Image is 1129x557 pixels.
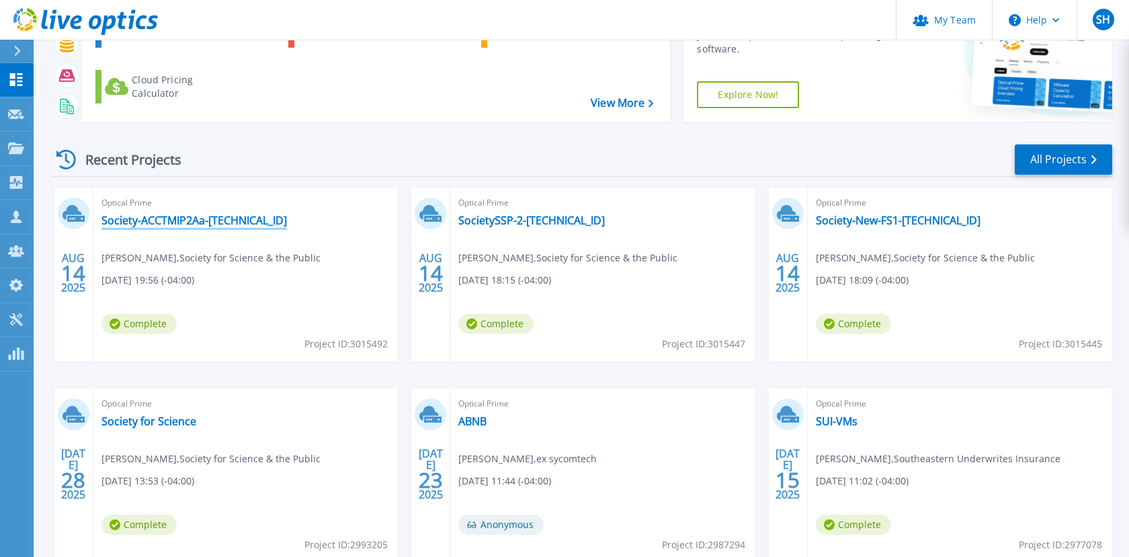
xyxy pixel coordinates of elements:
[418,249,444,298] div: AUG 2025
[458,515,544,535] span: Anonymous
[101,452,321,466] span: [PERSON_NAME] , Society for Science & the Public
[591,97,653,110] a: View More
[101,515,177,535] span: Complete
[418,449,444,499] div: [DATE] 2025
[304,337,388,351] span: Project ID: 3015492
[776,267,800,279] span: 14
[101,314,177,334] span: Complete
[816,452,1060,466] span: [PERSON_NAME] , Southeastern Underwrites Insurance
[101,396,390,411] span: Optical Prime
[419,267,443,279] span: 14
[458,452,597,466] span: [PERSON_NAME] , ex sycomtech
[816,251,1035,265] span: [PERSON_NAME] , Society for Science & the Public
[101,214,287,227] a: Society-ACCTMIP2Aa-[TECHNICAL_ID]
[458,196,747,210] span: Optical Prime
[61,267,85,279] span: 14
[1019,538,1102,552] span: Project ID: 2977078
[816,314,891,334] span: Complete
[816,396,1104,411] span: Optical Prime
[662,538,745,552] span: Project ID: 2987294
[458,273,551,288] span: [DATE] 18:15 (-04:00)
[101,273,194,288] span: [DATE] 19:56 (-04:00)
[776,474,800,486] span: 15
[95,70,245,103] a: Cloud Pricing Calculator
[60,249,86,298] div: AUG 2025
[458,396,747,411] span: Optical Prime
[458,415,487,428] a: ABNB
[816,214,980,227] a: Society-New-FS1-[TECHNICAL_ID]
[60,449,86,499] div: [DATE] 2025
[304,538,388,552] span: Project ID: 2993205
[662,337,745,351] span: Project ID: 3015447
[816,196,1104,210] span: Optical Prime
[1096,14,1110,25] span: SH
[816,415,858,428] a: SUI-VMs
[52,143,200,176] div: Recent Projects
[61,474,85,486] span: 28
[458,314,534,334] span: Complete
[101,415,196,428] a: Society for Science
[816,474,909,488] span: [DATE] 11:02 (-04:00)
[101,251,321,265] span: [PERSON_NAME] , Society for Science & the Public
[775,249,800,298] div: AUG 2025
[697,81,799,108] a: Explore Now!
[419,474,443,486] span: 23
[458,474,551,488] span: [DATE] 11:44 (-04:00)
[816,515,891,535] span: Complete
[816,273,909,288] span: [DATE] 18:09 (-04:00)
[132,73,239,100] div: Cloud Pricing Calculator
[458,251,677,265] span: [PERSON_NAME] , Society for Science & the Public
[775,449,800,499] div: [DATE] 2025
[1015,144,1112,175] a: All Projects
[101,196,390,210] span: Optical Prime
[458,214,605,227] a: SocietySSP-2-[TECHNICAL_ID]
[1019,337,1102,351] span: Project ID: 3015445
[101,474,194,488] span: [DATE] 13:53 (-04:00)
